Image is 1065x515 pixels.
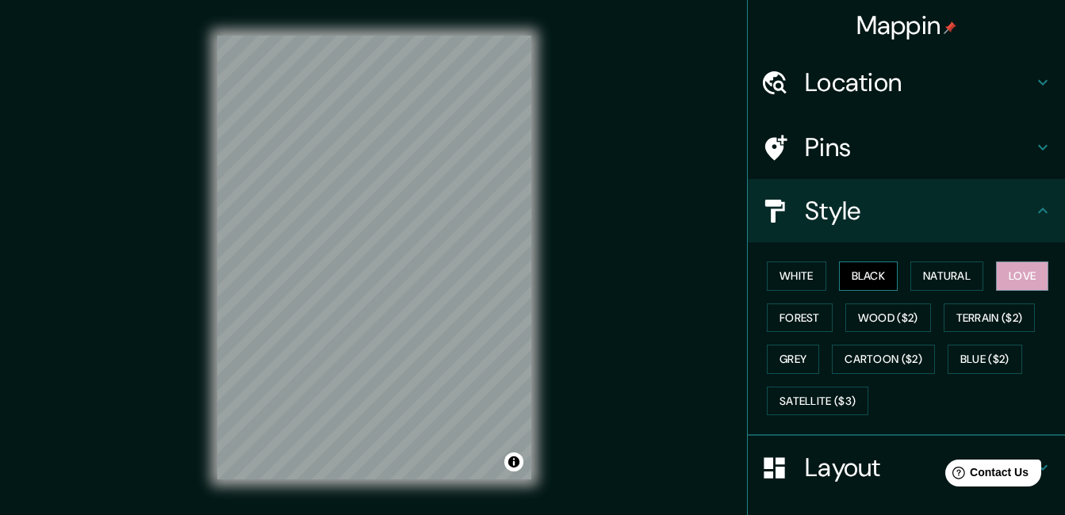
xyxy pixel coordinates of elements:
[845,303,931,333] button: Wood ($2)
[996,261,1048,291] button: Love
[217,36,531,479] canvas: Map
[805,67,1033,98] h4: Location
[767,345,819,374] button: Grey
[767,303,833,333] button: Forest
[748,116,1065,179] div: Pins
[839,261,898,291] button: Black
[748,51,1065,114] div: Location
[805,132,1033,163] h4: Pins
[504,452,523,471] button: Toggle attribution
[944,21,956,34] img: pin-icon.png
[767,261,826,291] button: White
[748,436,1065,499] div: Layout
[805,452,1033,483] h4: Layout
[944,303,1036,333] button: Terrain ($2)
[856,10,957,41] h4: Mappin
[948,345,1022,374] button: Blue ($2)
[748,179,1065,242] div: Style
[910,261,983,291] button: Natural
[832,345,935,374] button: Cartoon ($2)
[767,387,868,416] button: Satellite ($3)
[924,453,1048,498] iframe: Help widget launcher
[805,195,1033,227] h4: Style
